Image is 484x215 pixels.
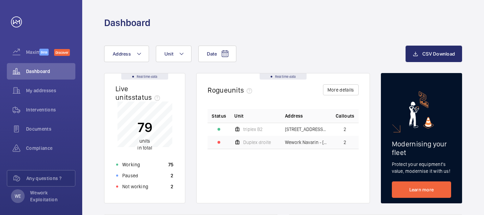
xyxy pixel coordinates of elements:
span: 2 [344,140,346,145]
button: Date [198,46,236,62]
span: units [139,138,150,144]
p: 2 [171,183,173,190]
h2: Rogue [208,86,255,94]
button: Unit [156,46,191,62]
span: Address [113,51,131,57]
span: Dashboard [26,68,75,75]
span: Unit [234,112,244,119]
span: 2 [344,127,346,132]
p: Paused [122,172,138,179]
p: Not working [122,183,148,190]
h2: Live units [115,84,163,101]
span: Wework Navarin - [STREET_ADDRESS] [285,140,327,145]
span: Any questions ? [26,175,75,182]
span: Documents [26,126,75,132]
span: units [228,86,255,94]
span: Callouts [336,112,355,119]
span: Beta [39,49,49,56]
span: Unit [164,51,173,57]
button: Address [104,46,149,62]
span: My addresses [26,87,75,94]
p: Wework Exploitation [30,189,71,203]
div: Real time data [121,73,168,80]
p: Status [212,112,226,119]
p: 79 [137,119,152,136]
span: Maximize [26,49,39,56]
p: in total [137,138,152,151]
span: Duplex droite [243,140,271,145]
p: WE [15,193,21,200]
p: 75 [168,161,174,168]
span: Address [285,112,303,119]
span: Interventions [26,106,75,113]
span: Compliance [26,145,75,152]
p: Working [122,161,140,168]
span: Discover [54,49,70,56]
span: [STREET_ADDRESS] - [STREET_ADDRESS] [285,127,327,132]
h1: Dashboard [104,16,150,29]
span: Date [207,51,217,57]
h2: Modernising your fleet [392,140,451,157]
p: Protect your equipment's value, modernise it with us! [392,161,451,175]
button: CSV Download [406,46,462,62]
a: Learn more [392,181,451,198]
span: triplex B2 [243,127,263,132]
span: CSV Download [422,51,455,57]
div: Real time data [260,73,307,80]
img: marketing-card.svg [409,91,434,129]
button: More details [323,84,359,95]
p: 2 [171,172,173,179]
span: status [132,93,163,101]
